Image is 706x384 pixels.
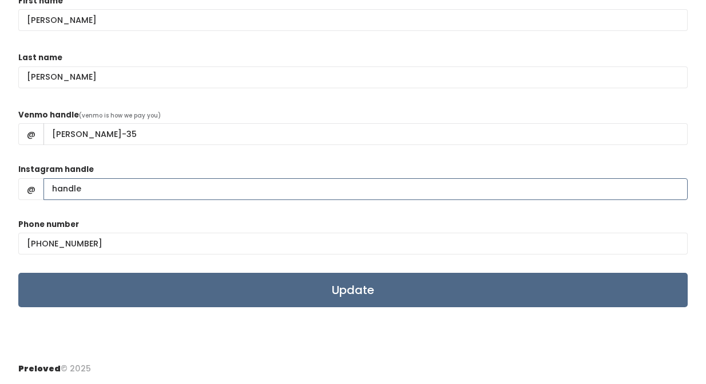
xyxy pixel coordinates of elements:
[18,233,688,254] input: (___) ___-____
[18,164,94,175] label: Instagram handle
[18,178,44,200] span: @
[18,273,688,307] input: Update
[43,178,688,200] input: handle
[18,109,79,121] label: Venmo handle
[79,111,161,120] span: (venmo is how we pay you)
[43,123,688,145] input: handle
[18,363,61,374] span: Preloved
[18,52,62,64] label: Last name
[18,354,91,375] div: © 2025
[18,219,79,230] label: Phone number
[18,123,44,145] span: @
